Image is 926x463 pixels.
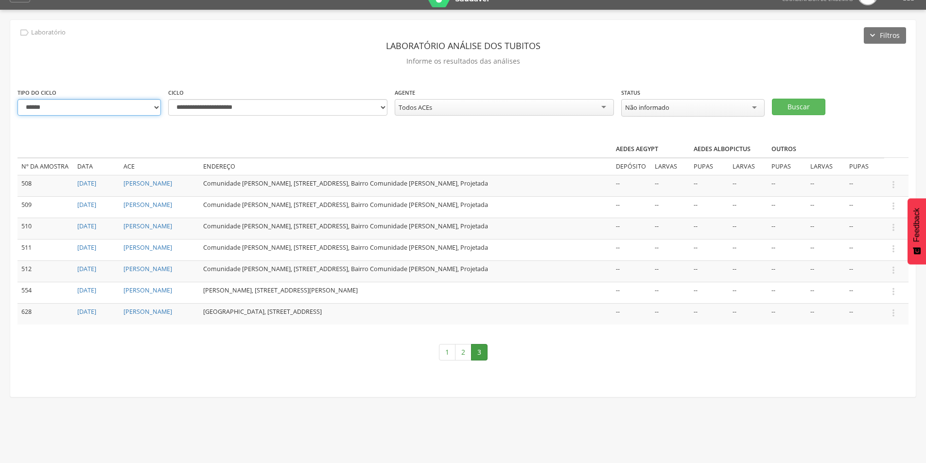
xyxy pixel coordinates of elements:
td: Larvas [651,158,690,175]
td: -- [729,218,768,239]
i:  [888,179,899,190]
span: Feedback [912,208,921,242]
td: -- [768,218,806,239]
td: Data [73,158,120,175]
i:  [888,243,899,254]
button: Buscar [772,99,825,115]
a: [PERSON_NAME] [123,201,172,209]
td: 511 [17,239,73,260]
button: Filtros [864,27,906,44]
td: -- [612,239,651,260]
td: -- [651,196,690,218]
td: -- [651,175,690,196]
td: 512 [17,260,73,282]
td: -- [806,218,845,239]
label: Ciclo [168,89,184,97]
td: -- [651,282,690,303]
p: Informe os resultados das análises [17,54,909,68]
td: -- [690,175,729,196]
a: 3 [471,344,488,360]
a: [DATE] [77,286,96,294]
td: [GEOGRAPHIC_DATA], [STREET_ADDRESS] [199,303,612,324]
i:  [888,201,899,211]
td: -- [690,239,729,260]
a: [DATE] [77,243,96,252]
td: -- [729,175,768,196]
td: -- [729,239,768,260]
td: -- [768,260,806,282]
a: [DATE] [77,179,96,188]
td: -- [845,175,884,196]
td: -- [845,239,884,260]
td: Comunidade [PERSON_NAME], [STREET_ADDRESS], Bairro Comunidade [PERSON_NAME], Projetada [199,260,612,282]
a: [PERSON_NAME] [123,243,172,252]
td: -- [806,175,845,196]
i:  [19,27,30,38]
td: -- [768,239,806,260]
td: Nº da amostra [17,158,73,175]
td: -- [729,303,768,324]
td: Pupas [768,158,806,175]
td: -- [845,218,884,239]
a: [PERSON_NAME] [123,179,172,188]
td: -- [690,303,729,324]
td: -- [806,282,845,303]
th: Aedes aegypt [612,141,690,158]
i:  [888,222,899,233]
td: -- [806,196,845,218]
a: [PERSON_NAME] [123,265,172,273]
td: -- [806,303,845,324]
td: -- [729,282,768,303]
td: -- [612,218,651,239]
td: -- [729,260,768,282]
td: -- [768,282,806,303]
td: -- [845,303,884,324]
td: Comunidade [PERSON_NAME], [STREET_ADDRESS], Bairro Comunidade [PERSON_NAME], Projetada [199,239,612,260]
td: Larvas [806,158,845,175]
td: -- [612,303,651,324]
a: [PERSON_NAME] [123,286,172,294]
td: -- [729,196,768,218]
i:  [888,265,899,275]
td: 509 [17,196,73,218]
a: [DATE] [77,308,96,316]
a: 2 [455,344,472,360]
td: -- [690,260,729,282]
td: Comunidade [PERSON_NAME], [STREET_ADDRESS], Bairro Comunidade [PERSON_NAME], Projetada [199,218,612,239]
td: -- [845,196,884,218]
td: -- [651,239,690,260]
th: Outros [768,141,845,158]
td: -- [690,282,729,303]
a: [PERSON_NAME] [123,222,172,230]
td: Depósito [612,158,651,175]
a: [DATE] [77,222,96,230]
label: Tipo do ciclo [17,89,56,97]
td: -- [768,303,806,324]
td: Pupas [690,158,729,175]
td: 628 [17,303,73,324]
td: 510 [17,218,73,239]
td: -- [690,196,729,218]
div: Não informado [625,103,669,112]
label: Agente [395,89,415,97]
td: -- [612,175,651,196]
td: -- [768,175,806,196]
a: 1 [439,344,455,360]
td: Comunidade [PERSON_NAME], [STREET_ADDRESS], Bairro Comunidade [PERSON_NAME], Projetada [199,175,612,196]
td: Pupas [845,158,884,175]
i:  [888,308,899,318]
td: [PERSON_NAME], [STREET_ADDRESS][PERSON_NAME] [199,282,612,303]
div: Todos ACEs [399,103,432,112]
td: ACE [120,158,199,175]
label: Status [621,89,640,97]
td: -- [612,282,651,303]
p: Laboratório [31,29,66,36]
td: -- [651,260,690,282]
a: [DATE] [77,265,96,273]
td: -- [768,196,806,218]
th: Aedes albopictus [690,141,768,158]
td: -- [806,260,845,282]
td: 554 [17,282,73,303]
td: Larvas [729,158,768,175]
i:  [888,286,899,297]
